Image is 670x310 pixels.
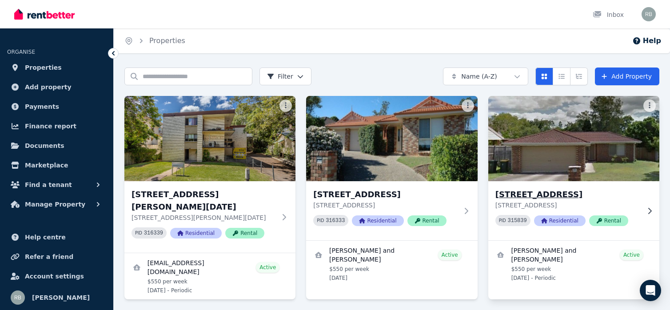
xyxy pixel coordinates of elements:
h3: [STREET_ADDRESS] [495,188,640,201]
small: PID [135,231,142,235]
button: Name (A-Z) [443,68,528,85]
span: Residential [170,228,222,238]
span: Residential [352,215,403,226]
span: Find a tenant [25,179,72,190]
h3: [STREET_ADDRESS][PERSON_NAME][DATE] [132,188,276,213]
span: Refer a friend [25,251,73,262]
span: Marketplace [25,160,68,171]
nav: Breadcrumb [114,28,196,53]
button: Card view [535,68,553,85]
a: 3/222 Sir Fred Schonell Drive, St Lucia[STREET_ADDRESS][PERSON_NAME][DATE][STREET_ADDRESS][PERSON... [124,96,295,253]
a: Marketplace [7,156,106,174]
span: Help centre [25,232,66,242]
img: 10 Platypus Close, Riverhills [306,96,477,181]
span: Filter [267,72,293,81]
img: Ross Bardon [11,290,25,305]
div: Inbox [593,10,624,19]
div: View options [535,68,588,85]
button: Filter [259,68,311,85]
small: PID [317,218,324,223]
span: Payments [25,101,59,112]
a: View details for Kathryn Bolton and Damian Powell [488,241,659,287]
a: 10 Platypus Close, Riverhills[STREET_ADDRESS][STREET_ADDRESS]PID 316333ResidentialRental [306,96,477,240]
span: Add property [25,82,72,92]
img: 3/222 Sir Fred Schonell Drive, St Lucia [124,96,295,181]
span: ORGANISE [7,49,35,55]
p: [STREET_ADDRESS] [495,201,640,210]
span: Residential [534,215,586,226]
a: Finance report [7,117,106,135]
span: Rental [589,215,628,226]
a: Help centre [7,228,106,246]
p: [STREET_ADDRESS] [313,201,458,210]
button: Help [632,36,661,46]
a: Payments [7,98,106,115]
a: View details for ran_va@yahoo.es [124,253,295,299]
img: 11 Delapine Place, Seventeen Mile Rocks [484,94,664,183]
a: Account settings [7,267,106,285]
a: Properties [7,59,106,76]
button: Expanded list view [570,68,588,85]
span: [PERSON_NAME] [32,292,90,303]
button: More options [643,99,656,112]
code: 315839 [508,218,527,224]
span: Manage Property [25,199,85,210]
span: Properties [25,62,62,73]
a: Documents [7,137,106,155]
span: Rental [407,215,447,226]
small: PID [499,218,506,223]
div: Open Intercom Messenger [640,280,661,301]
button: More options [462,99,474,112]
code: 316339 [144,230,163,236]
a: Properties [149,36,185,45]
code: 316333 [326,218,345,224]
button: More options [279,99,292,112]
img: RentBetter [14,8,75,21]
a: 11 Delapine Place, Seventeen Mile Rocks[STREET_ADDRESS][STREET_ADDRESS]PID 315839ResidentialRental [488,96,659,240]
a: Add Property [595,68,659,85]
span: Finance report [25,121,76,131]
a: Refer a friend [7,248,106,266]
span: Name (A-Z) [461,72,497,81]
button: Find a tenant [7,176,106,194]
span: Account settings [25,271,84,282]
button: Manage Property [7,195,106,213]
h3: [STREET_ADDRESS] [313,188,458,201]
a: View details for Maria and Samuel Humphreys [306,241,477,287]
span: Rental [225,228,264,238]
span: Documents [25,140,64,151]
p: [STREET_ADDRESS][PERSON_NAME][DATE] [132,213,276,222]
a: Add property [7,78,106,96]
button: Compact list view [553,68,570,85]
img: Ross Bardon [642,7,656,21]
